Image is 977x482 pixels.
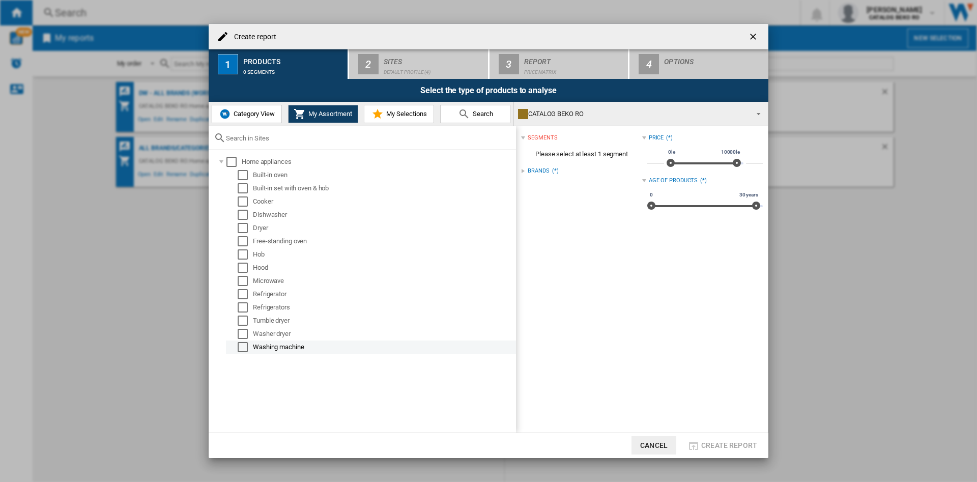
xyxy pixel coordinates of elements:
[253,329,514,339] div: Washer dryer
[720,148,741,156] span: 10000le
[253,210,514,220] div: Dishwasher
[253,249,514,260] div: Hob
[518,107,748,121] div: CATALOG BEKO RO
[253,196,514,207] div: Cooker
[229,32,276,42] h4: Create report
[701,441,757,449] span: Create report
[253,223,514,233] div: Dryer
[253,263,514,273] div: Hood
[243,53,343,64] div: Products
[253,170,514,180] div: Built-in oven
[243,64,343,75] div: 0 segments
[384,64,484,75] div: Default profile (4)
[253,302,514,313] div: Refrigerators
[231,110,275,118] span: Category View
[738,191,760,199] span: 30 years
[358,54,379,74] div: 2
[440,105,510,123] button: Search
[521,145,642,164] span: Please select at least 1 segment
[238,276,253,286] md-checkbox: Select
[253,342,514,352] div: Washing machine
[528,134,557,142] div: segments
[748,32,760,44] ng-md-icon: getI18NText('BUTTONS.CLOSE_DIALOG')
[253,289,514,299] div: Refrigerator
[384,53,484,64] div: Sites
[648,191,654,199] span: 0
[684,436,760,455] button: Create report
[629,49,768,79] button: 4 Options
[226,157,242,167] md-checkbox: Select
[384,110,427,118] span: My Selections
[253,276,514,286] div: Microwave
[238,316,253,326] md-checkbox: Select
[238,329,253,339] md-checkbox: Select
[242,157,514,167] div: Home appliances
[238,263,253,273] md-checkbox: Select
[288,105,358,123] button: My Assortment
[664,53,764,64] div: Options
[744,26,764,47] button: getI18NText('BUTTONS.CLOSE_DIALOG')
[238,342,253,352] md-checkbox: Select
[209,79,768,102] div: Select the type of products to analyse
[649,177,698,185] div: Age of products
[218,54,238,74] div: 1
[490,49,629,79] button: 3 Report Price Matrix
[649,134,664,142] div: Price
[306,110,352,118] span: My Assortment
[470,110,493,118] span: Search
[219,108,231,120] img: wiser-icon-blue.png
[631,436,676,455] button: Cancel
[238,302,253,313] md-checkbox: Select
[212,105,282,123] button: Category View
[238,236,253,246] md-checkbox: Select
[238,196,253,207] md-checkbox: Select
[667,148,677,156] span: 0le
[238,289,253,299] md-checkbox: Select
[238,183,253,193] md-checkbox: Select
[639,54,659,74] div: 4
[226,134,511,142] input: Search in Sites
[209,49,349,79] button: 1 Products 0 segments
[364,105,434,123] button: My Selections
[349,49,489,79] button: 2 Sites Default profile (4)
[238,223,253,233] md-checkbox: Select
[528,167,549,175] div: Brands
[253,236,514,246] div: Free-standing oven
[238,170,253,180] md-checkbox: Select
[238,210,253,220] md-checkbox: Select
[238,249,253,260] md-checkbox: Select
[524,53,624,64] div: Report
[499,54,519,74] div: 3
[253,183,514,193] div: Built-in set with oven & hob
[524,64,624,75] div: Price Matrix
[253,316,514,326] div: Tumble dryer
